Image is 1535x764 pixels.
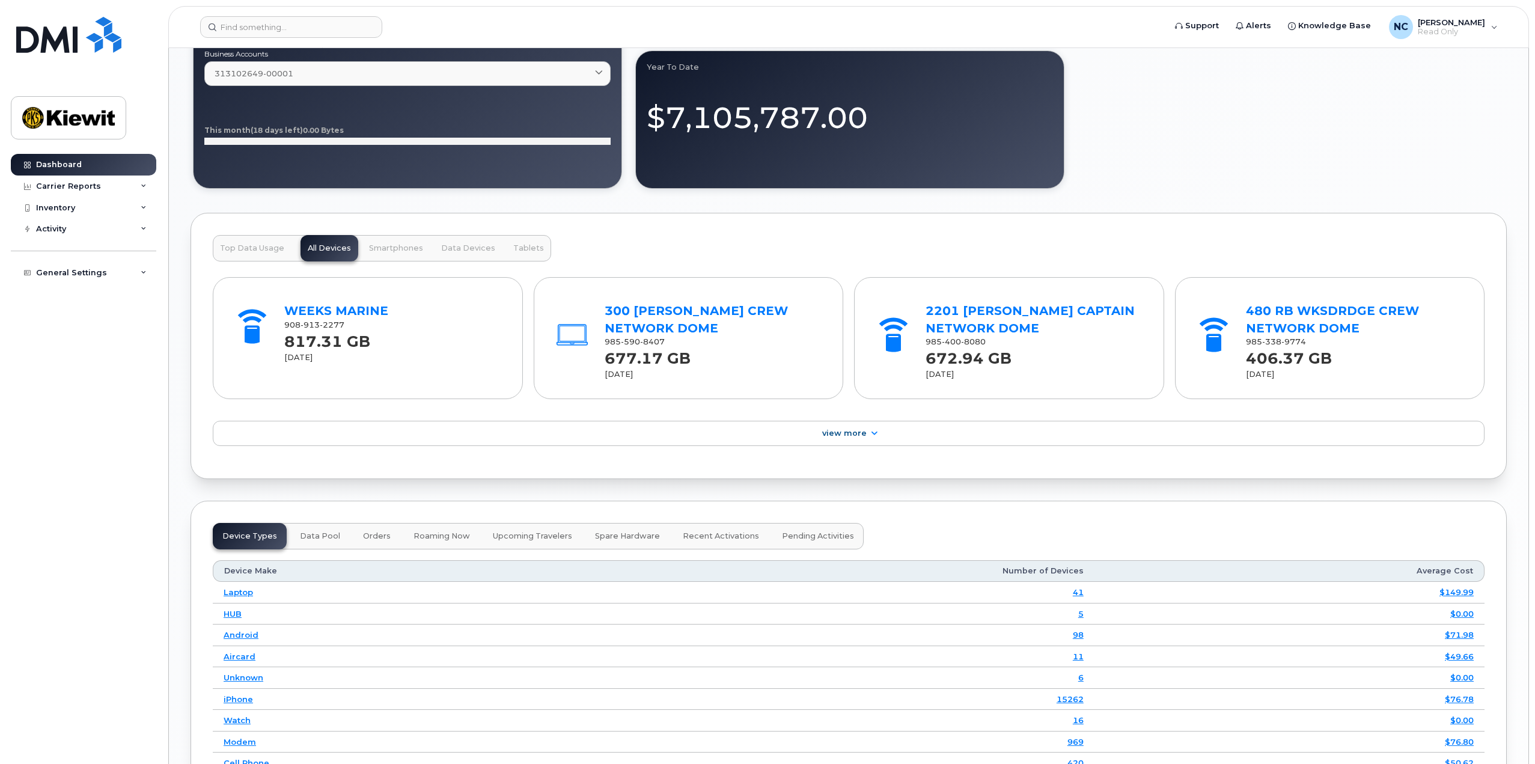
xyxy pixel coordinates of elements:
a: Modem [224,737,256,747]
a: $49.66 [1445,652,1474,661]
a: $0.00 [1450,715,1474,725]
span: Orders [363,531,391,541]
tspan: 0.00 Bytes [303,126,344,135]
a: $76.80 [1445,737,1474,747]
a: $0.00 [1450,609,1474,619]
tspan: This month [204,126,251,135]
span: Data Pool [300,531,340,541]
a: $76.78 [1445,694,1474,704]
a: $149.99 [1439,587,1474,597]
a: Support [1167,14,1227,38]
span: Read Only [1418,27,1485,37]
a: Android [224,630,258,640]
span: Roaming Now [414,531,470,541]
a: Unknown [224,673,263,682]
a: Watch [224,715,251,725]
input: Find something... [200,16,382,38]
span: 985 [605,337,665,346]
a: 16 [1073,715,1084,725]
a: 300 [PERSON_NAME] CREW NETWORK DOME [605,304,788,335]
button: Data Devices [434,235,502,261]
div: Nicholas Clarke [1381,15,1506,39]
span: 8080 [961,337,986,346]
th: Average Cost [1094,560,1485,582]
span: Data Devices [441,243,495,253]
span: 313102649-00001 [215,68,293,79]
a: WEEKS MARINE [284,304,388,318]
div: [DATE] [926,369,1143,380]
div: [DATE] [605,369,822,380]
a: 11 [1073,652,1084,661]
iframe: Messenger Launcher [1483,712,1526,755]
a: 2201 [PERSON_NAME] CAPTAIN NETWORK DOME [926,304,1135,335]
label: Business Accounts [204,50,611,58]
span: View More [822,429,867,438]
span: [PERSON_NAME] [1418,17,1485,27]
div: [DATE] [284,352,501,363]
span: Smartphones [369,243,423,253]
a: Knowledge Base [1280,14,1379,38]
a: 969 [1067,737,1084,747]
span: 913 [301,320,320,329]
a: iPhone [224,694,253,704]
span: Pending Activities [782,531,854,541]
span: Top Data Usage [220,243,284,253]
span: Upcoming Travelers [493,531,572,541]
span: NC [1394,20,1408,34]
span: 908 [284,320,344,329]
a: 313102649-00001 [204,61,611,86]
a: $71.98 [1445,630,1474,640]
span: Knowledge Base [1298,20,1371,32]
span: 590 [621,337,640,346]
a: 5 [1078,609,1084,619]
span: 9774 [1281,337,1306,346]
div: $7,105,787.00 [647,87,1053,139]
button: Top Data Usage [213,235,291,261]
th: Device Make [213,560,585,582]
button: Smartphones [362,235,430,261]
span: Alerts [1246,20,1271,32]
a: 6 [1078,673,1084,682]
a: 98 [1073,630,1084,640]
a: 41 [1073,587,1084,597]
a: 15262 [1057,694,1084,704]
span: 8407 [640,337,665,346]
div: [DATE] [1246,369,1463,380]
span: 338 [1262,337,1281,346]
a: Laptop [224,587,253,597]
tspan: (18 days left) [251,126,303,135]
span: Support [1185,20,1219,32]
a: View More [213,421,1485,446]
a: Aircard [224,652,255,661]
span: 2277 [320,320,344,329]
span: Tablets [513,243,544,253]
a: $0.00 [1450,673,1474,682]
a: Alerts [1227,14,1280,38]
button: Tablets [506,235,551,261]
span: Spare Hardware [595,531,660,541]
span: 400 [942,337,961,346]
strong: 406.37 GB [1246,343,1332,367]
strong: 672.94 GB [926,343,1012,367]
span: 985 [1246,337,1306,346]
th: Number of Devices [585,560,1094,582]
span: 985 [926,337,986,346]
div: Year to Date [647,62,1053,72]
a: 480 RB WKSDRDGE CREW NETWORK DOME [1246,304,1419,335]
strong: 817.31 GB [284,326,370,350]
span: Recent Activations [683,531,759,541]
a: HUB [224,609,242,619]
strong: 677.17 GB [605,343,691,367]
